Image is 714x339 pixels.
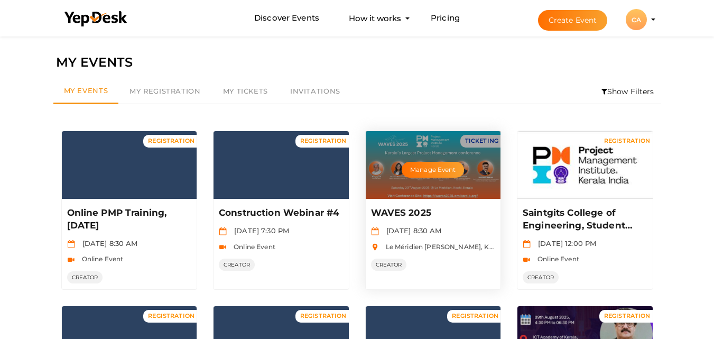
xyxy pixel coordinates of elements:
[77,255,124,263] span: Online Event
[523,240,531,248] img: calendar.svg
[595,79,661,104] li: Show Filters
[626,9,647,30] div: CA
[279,79,351,104] a: Invitations
[523,207,645,232] p: Saintgits College of Engineering, Student Club registration [DATE]-[DATE]
[67,240,75,248] img: calendar.svg
[623,8,650,31] button: CA
[228,243,275,251] span: Online Event
[371,243,379,251] img: location.svg
[67,207,189,232] p: Online PMP Training, [DATE]
[53,79,119,104] a: My Events
[533,239,596,248] span: [DATE] 12:00 PM
[431,8,460,28] a: Pricing
[626,16,647,24] profile-pic: CA
[346,8,404,28] button: How it works
[229,226,289,235] span: [DATE] 7:30 PM
[67,256,75,264] img: video-icon.svg
[523,256,531,264] img: video-icon.svg
[67,271,103,283] span: CREATOR
[371,227,379,235] img: calendar.svg
[219,243,227,251] img: video-icon.svg
[219,207,341,219] p: Construction Webinar #4
[129,87,200,95] span: My Registration
[523,271,559,283] span: CREATOR
[254,8,319,28] a: Discover Events
[223,87,268,95] span: My Tickets
[371,259,407,271] span: CREATOR
[532,255,579,263] span: Online Event
[381,226,442,235] span: [DATE] 8:30 AM
[290,87,340,95] span: Invitations
[402,162,464,178] button: Manage Event
[219,227,227,235] img: calendar.svg
[538,10,608,31] button: Create Event
[64,86,108,95] span: My Events
[371,207,493,219] p: WAVES 2025
[212,79,279,104] a: My Tickets
[56,52,659,72] div: MY EVENTS
[77,239,138,248] span: [DATE] 8:30 AM
[118,79,211,104] a: My Registration
[219,259,255,271] span: CREATOR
